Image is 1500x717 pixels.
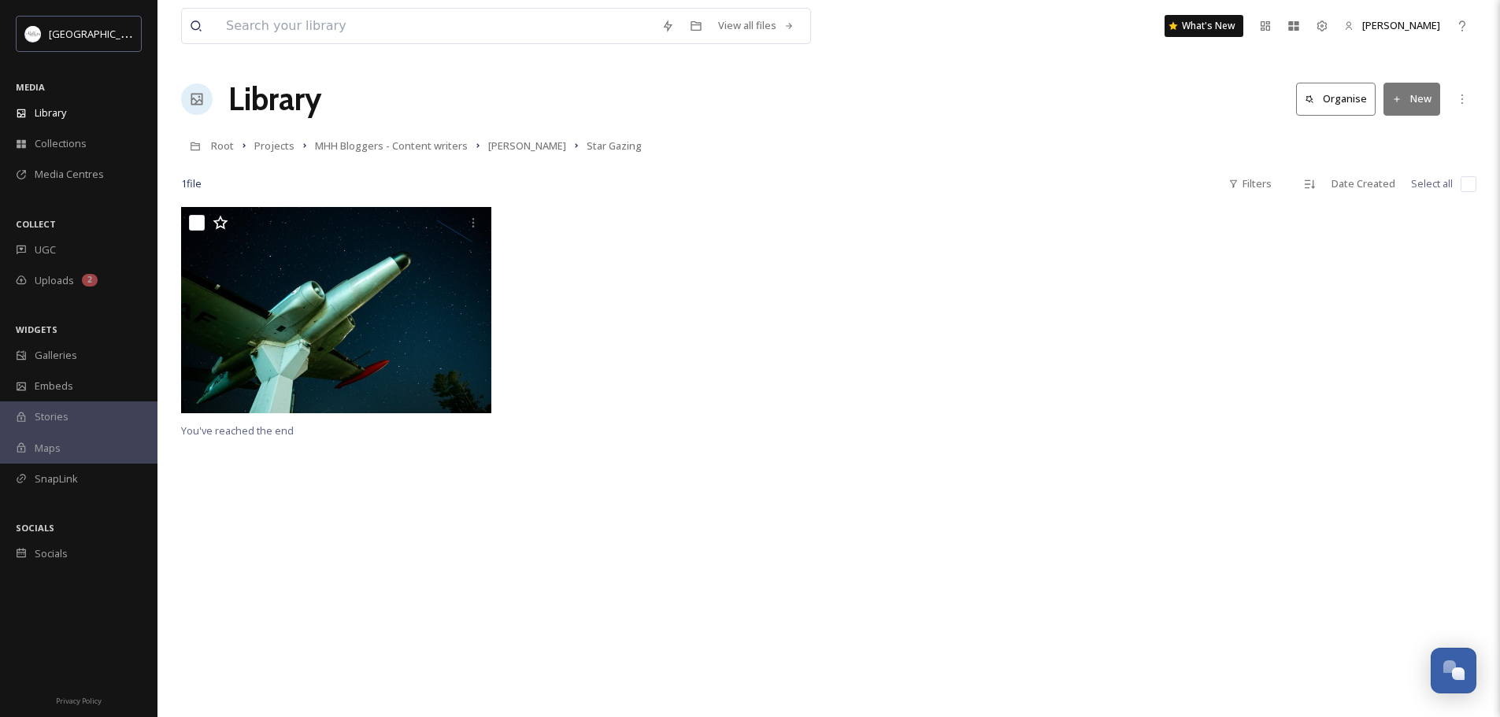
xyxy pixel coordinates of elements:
div: Filters [1220,168,1280,199]
a: Library [228,76,321,123]
div: 2 [82,274,98,286]
a: View all files [710,10,802,41]
a: [PERSON_NAME] [1336,10,1448,41]
span: Collections [35,136,87,151]
span: [GEOGRAPHIC_DATA] [49,26,149,41]
a: Projects [254,136,294,155]
span: Library [35,105,66,120]
a: MHH Bloggers - Content writers [315,136,468,155]
span: Uploads [35,273,74,288]
button: New [1383,83,1440,115]
a: Privacy Policy [56,690,102,709]
img: ext_1760010450.415038_highlensperspective@gmail.com-astro - haliburton - landmarks -003.jpg [181,207,491,413]
div: Date Created [1324,168,1403,199]
a: Star Gazing [587,136,642,155]
span: Privacy Policy [56,696,102,706]
a: [PERSON_NAME] [488,136,566,155]
span: COLLECT [16,218,56,230]
span: You've reached the end [181,423,294,438]
span: Socials [35,546,68,561]
input: Search your library [218,9,654,43]
span: Embeds [35,379,73,394]
span: UGC [35,242,56,257]
span: [PERSON_NAME] [1362,18,1440,32]
span: WIDGETS [16,323,57,335]
span: Galleries [35,348,77,363]
span: Stories [35,409,69,424]
span: SnapLink [35,471,78,486]
span: [PERSON_NAME] [488,139,566,153]
span: Media Centres [35,167,104,182]
button: Organise [1296,83,1376,115]
span: Maps [35,441,61,456]
span: Projects [254,139,294,153]
a: Root [211,136,234,155]
span: SOCIALS [16,522,54,534]
button: Open Chat [1431,648,1476,693]
span: 1 file [181,176,202,191]
span: MEDIA [16,81,45,93]
span: Star Gazing [587,139,642,153]
span: MHH Bloggers - Content writers [315,139,468,153]
span: Root [211,139,234,153]
span: Select all [1411,176,1453,191]
img: Frame%2013.png [25,26,41,42]
a: What's New [1165,15,1243,37]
